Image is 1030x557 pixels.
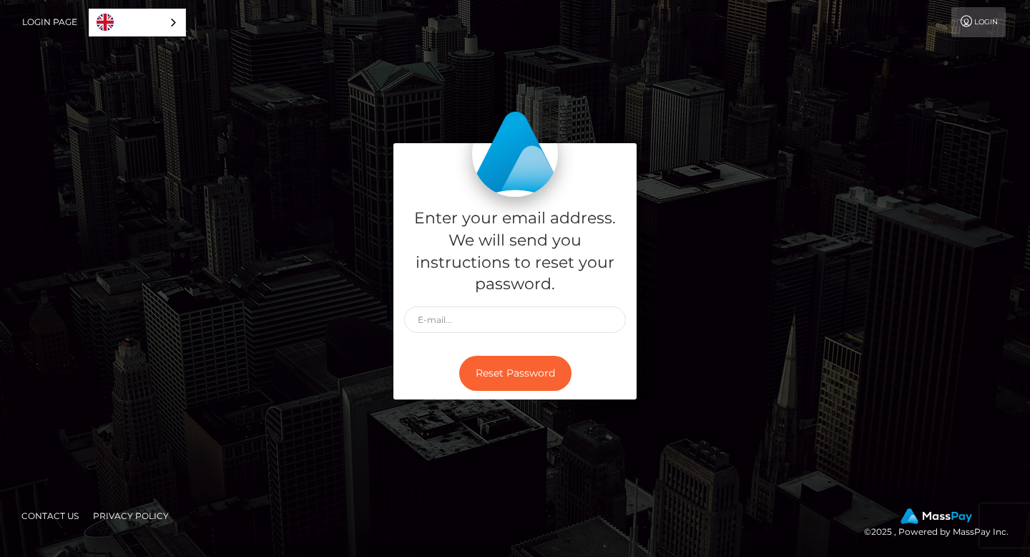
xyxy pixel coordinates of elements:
[472,111,558,197] img: MassPay Login
[404,306,626,333] input: E-mail...
[89,9,185,36] a: English
[87,505,175,527] a: Privacy Policy
[901,508,972,524] img: MassPay
[864,508,1019,540] div: © 2025 , Powered by MassPay Inc.
[22,7,77,37] a: Login Page
[16,505,84,527] a: Contact Us
[459,356,572,391] button: Reset Password
[951,7,1006,37] a: Login
[89,9,186,37] aside: Language selected: English
[89,9,186,37] div: Language
[404,208,626,296] h5: Enter your email address. We will send you instructions to reset your password.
